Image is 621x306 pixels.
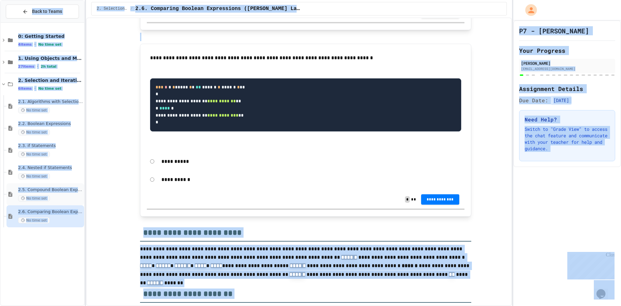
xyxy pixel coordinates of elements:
[130,6,133,11] span: /
[34,42,36,47] span: •
[18,217,50,223] span: No time set
[32,8,62,15] span: Back to Teams
[521,60,613,66] div: [PERSON_NAME]
[18,195,50,201] span: No time set
[18,86,32,91] span: 6 items
[6,5,79,18] button: Back to Teams
[519,46,615,55] h2: Your Progress
[594,280,615,300] iframe: chat widget
[37,64,38,69] span: •
[18,64,34,69] span: 27 items
[567,252,615,279] iframe: chat widget
[18,129,50,135] span: No time set
[525,116,610,123] h3: Need Help?
[18,165,83,171] span: 2.4. Nested if Statements
[97,6,128,11] span: 2. Selection and Iteration
[41,64,57,69] span: 2h total
[18,55,83,61] span: 1. Using Objects and Methods
[18,151,50,157] span: No time set
[3,3,45,41] div: Chat with us now!Close
[18,42,32,47] span: 4 items
[34,86,36,91] span: •
[519,84,615,93] h2: Assignment Details
[38,86,61,91] span: No time set
[519,26,589,35] h1: P7 - [PERSON_NAME]
[18,143,83,149] span: 2.3. if Statements
[18,33,83,39] span: 0: Getting Started
[18,99,83,105] span: 2.1. Algorithms with Selection and Repetition
[551,96,572,105] span: [DATE]
[519,96,548,104] span: Due Date:
[18,187,83,193] span: 2.5. Compound Boolean Expressions
[135,5,301,13] span: 2.6. Comparing Boolean Expressions (De Morgan’s Laws)
[18,77,83,83] span: 2. Selection and Iteration
[18,173,50,179] span: No time set
[518,3,539,17] div: My Account
[18,107,50,113] span: No time set
[38,42,61,47] span: No time set
[525,126,610,152] p: Switch to "Grade View" to access the chat feature and communicate with your teacher for help and ...
[18,121,83,127] span: 2.2. Boolean Expressions
[521,66,613,71] div: [EMAIL_ADDRESS][DOMAIN_NAME]
[18,209,83,215] span: 2.6. Comparing Boolean Expressions ([PERSON_NAME] Laws)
